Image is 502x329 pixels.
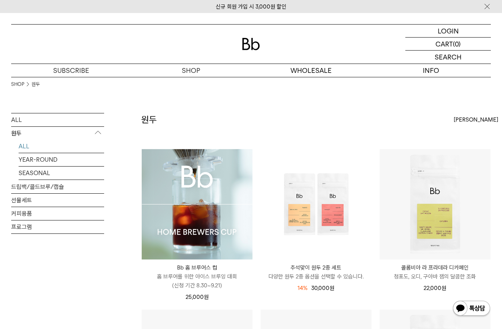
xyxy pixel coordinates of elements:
span: 30,000 [311,285,334,291]
p: Bb 홈 브루어스 컵 [142,263,252,272]
img: 콜롬비아 라 프라데라 디카페인 [380,149,490,260]
span: 22,000 [424,285,446,291]
div: 14% [297,284,308,293]
a: 프로그램 [11,220,104,233]
p: 원두 [11,127,104,140]
p: CART [435,38,453,50]
a: 원두 [32,81,40,88]
p: 콜롬비아 라 프라데라 디카페인 [380,263,490,272]
a: SEASONAL [19,167,104,180]
a: SHOP [11,81,24,88]
a: LOGIN [405,25,491,38]
a: 추석맞이 원두 2종 세트 다양한 원두 2종 옵션을 선택할 수 있습니다. [261,263,371,281]
a: SHOP [131,64,251,77]
p: INFO [371,64,491,77]
p: 홈 브루어를 위한 아이스 브루잉 대회 (신청 기간 8.30~9.21) [142,272,252,290]
img: 카카오톡 채널 1:1 채팅 버튼 [452,300,491,318]
span: [PERSON_NAME] [454,115,498,124]
img: 추석맞이 원두 2종 세트 [261,149,371,260]
a: YEAR-ROUND [19,153,104,166]
h2: 원두 [141,113,157,126]
p: WHOLESALE [251,64,371,77]
p: (0) [453,38,461,50]
p: LOGIN [438,25,459,37]
a: 드립백/콜드브루/캡슐 [11,180,104,193]
img: 로고 [242,38,260,50]
a: SUBSCRIBE [11,64,131,77]
a: 선물세트 [11,194,104,207]
a: 신규 회원 가입 시 3,000원 할인 [216,3,286,10]
a: ALL [11,113,104,126]
p: 청포도, 오디, 구아바 잼의 달콤한 조화 [380,272,490,281]
img: Bb 홈 브루어스 컵 [142,149,252,260]
span: 25,000 [186,294,209,300]
p: SEARCH [435,51,461,64]
span: 원 [204,294,209,300]
a: Bb 홈 브루어스 컵 홈 브루어를 위한 아이스 브루잉 대회(신청 기간 8.30~9.21) [142,263,252,290]
a: ALL [19,140,104,153]
p: 추석맞이 원두 2종 세트 [261,263,371,272]
span: 원 [329,285,334,291]
a: 콜롬비아 라 프라데라 디카페인 청포도, 오디, 구아바 잼의 달콤한 조화 [380,263,490,281]
a: 커피용품 [11,207,104,220]
p: 다양한 원두 2종 옵션을 선택할 수 있습니다. [261,272,371,281]
span: 원 [441,285,446,291]
a: CART (0) [405,38,491,51]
